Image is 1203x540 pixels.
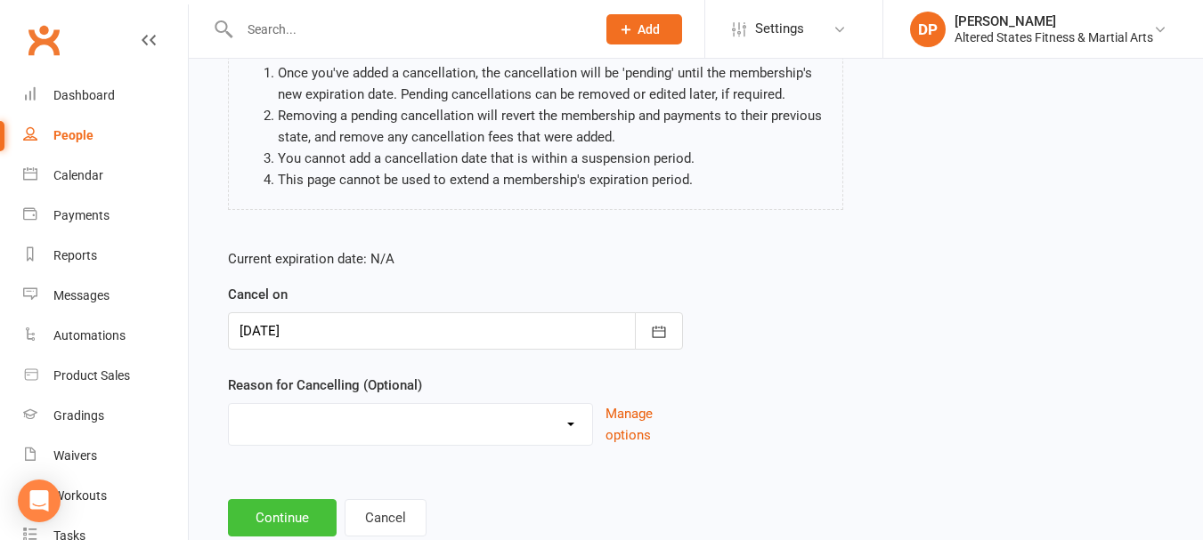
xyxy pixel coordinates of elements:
[21,18,66,62] a: Clubworx
[638,22,660,36] span: Add
[23,236,188,276] a: Reports
[18,480,61,522] div: Open Intercom Messenger
[228,284,288,305] label: Cancel on
[23,396,188,436] a: Gradings
[53,328,126,343] div: Automations
[53,168,103,182] div: Calendar
[53,288,110,302] div: Messages
[23,196,188,236] a: Payments
[955,13,1153,29] div: [PERSON_NAME]
[53,208,110,222] div: Payments
[53,368,130,383] div: Product Sales
[228,499,337,536] button: Continue
[23,276,188,316] a: Messages
[955,29,1153,45] div: Altered States Fitness & Martial Arts
[278,169,829,190] li: This page cannot be used to extend a membership's expiration period.
[606,403,683,446] button: Manage options
[278,148,829,169] li: You cannot add a cancellation date that is within a suspension period.
[53,128,93,142] div: People
[234,17,583,42] input: Search...
[606,14,682,44] button: Add
[23,76,188,116] a: Dashboard
[278,62,829,105] li: Once you've added a cancellation, the cancellation will be 'pending' until the membership's new e...
[23,116,188,156] a: People
[23,356,188,396] a: Product Sales
[23,476,188,516] a: Workouts
[23,156,188,196] a: Calendar
[53,408,104,423] div: Gradings
[23,316,188,356] a: Automations
[910,12,946,47] div: DP
[278,105,829,148] li: Removing a pending cancellation will revert the membership and payments to their previous state, ...
[53,488,107,503] div: Workouts
[345,499,427,536] button: Cancel
[228,375,422,396] label: Reason for Cancelling (Optional)
[53,88,115,102] div: Dashboard
[228,248,683,270] p: Current expiration date: N/A
[755,9,804,49] span: Settings
[53,248,97,262] div: Reports
[23,436,188,476] a: Waivers
[53,448,97,463] div: Waivers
